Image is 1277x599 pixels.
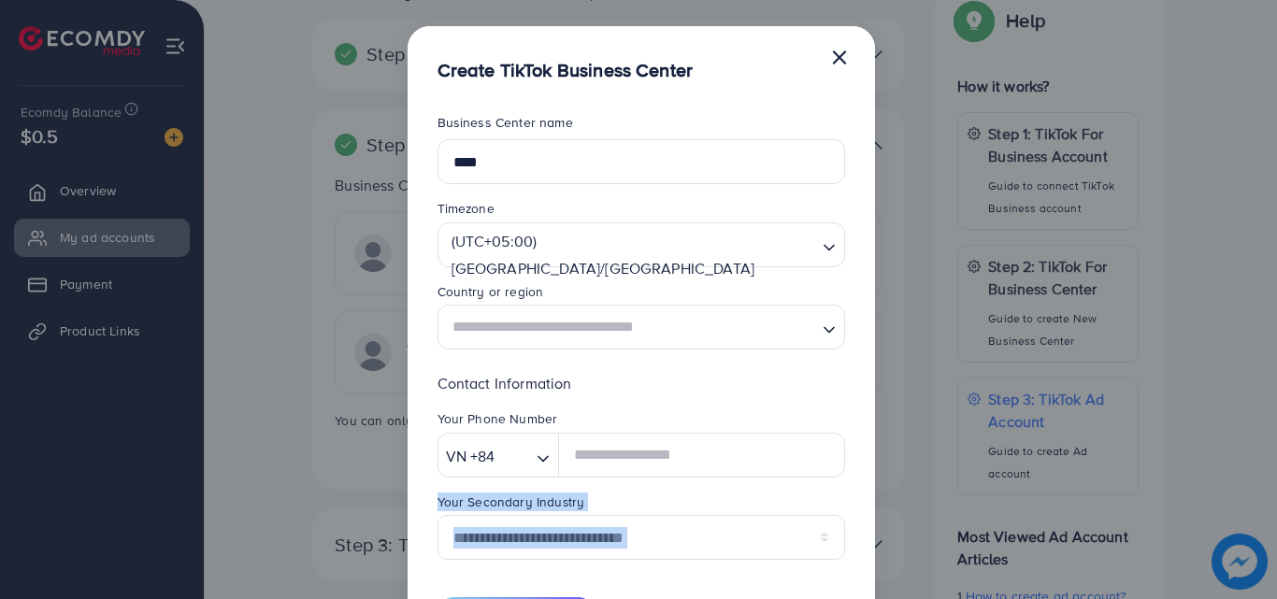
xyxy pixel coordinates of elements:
div: Search for option [438,222,845,267]
label: Country or region [438,282,544,301]
legend: Business Center name [438,113,845,139]
label: Your Phone Number [438,409,558,428]
label: Timezone [438,199,495,218]
span: (UTC+05:00) [GEOGRAPHIC_DATA]/[GEOGRAPHIC_DATA] [448,228,813,282]
label: Your Secondary Industry [438,492,585,511]
h5: Create TikTok Business Center [438,56,694,83]
input: Search for option [500,442,529,471]
span: +84 [470,443,495,470]
p: Contact Information [438,372,845,394]
div: Search for option [438,433,560,478]
button: Close [830,37,849,75]
input: Search for option [446,286,815,315]
input: Search for option [446,310,815,345]
span: VN [446,443,466,470]
div: Search for option [438,305,845,349]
